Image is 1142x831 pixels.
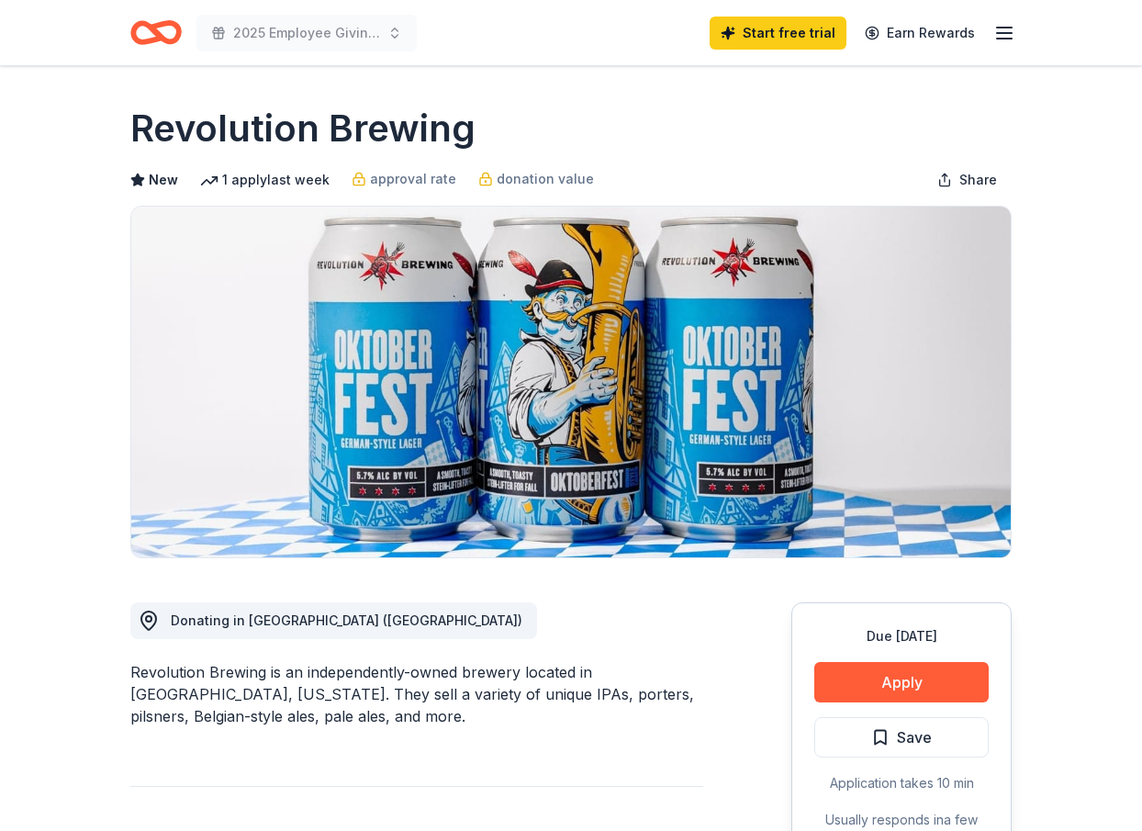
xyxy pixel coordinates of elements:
span: approval rate [370,168,456,190]
button: 2025 Employee Giving Campaign [196,15,417,51]
div: Revolution Brewing is an independently-owned brewery located in [GEOGRAPHIC_DATA], [US_STATE]. Th... [130,661,703,727]
img: Image for Revolution Brewing [131,207,1011,557]
a: donation value [478,168,594,190]
span: Share [959,169,997,191]
button: Save [814,717,989,758]
span: donation value [497,168,594,190]
a: approval rate [352,168,456,190]
span: New [149,169,178,191]
a: Earn Rewards [854,17,986,50]
a: Home [130,11,182,54]
a: Start free trial [710,17,846,50]
span: 2025 Employee Giving Campaign [233,22,380,44]
h1: Revolution Brewing [130,103,476,154]
div: Application takes 10 min [814,772,989,794]
div: Due [DATE] [814,625,989,647]
div: 1 apply last week [200,169,330,191]
span: Donating in [GEOGRAPHIC_DATA] ([GEOGRAPHIC_DATA]) [171,612,522,628]
button: Apply [814,662,989,702]
span: Save [897,725,932,749]
button: Share [923,162,1012,198]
